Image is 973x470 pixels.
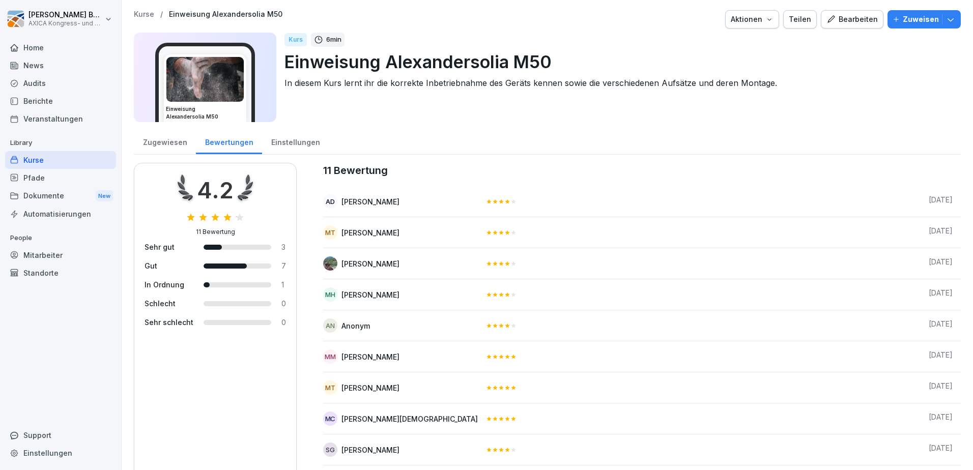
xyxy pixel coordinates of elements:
[323,380,337,395] div: MT
[5,110,116,128] a: Veranstaltungen
[341,196,399,207] div: [PERSON_NAME]
[284,33,307,46] div: Kurs
[281,242,286,252] div: 3
[5,187,116,205] div: Dokumente
[921,248,961,279] td: [DATE]
[145,242,193,252] div: Sehr gut
[826,14,878,25] div: Bearbeiten
[5,56,116,74] a: News
[96,190,113,202] div: New
[341,289,399,300] div: [PERSON_NAME]
[323,318,337,333] div: An
[281,260,286,271] div: 7
[323,225,337,240] div: MT
[921,217,961,248] td: [DATE]
[323,443,337,457] div: SG
[783,10,817,28] button: Teilen
[323,412,337,426] div: MC
[134,10,154,19] a: Kurse
[5,135,116,151] p: Library
[284,77,953,89] p: In diesem Kurs lernt ihr die korrekte Inbetriebnahme des Geräts kennen sowie die verschiedenen Au...
[145,317,193,328] div: Sehr schlecht
[5,74,116,92] a: Audits
[197,173,234,207] div: 4.2
[145,279,193,290] div: In Ordnung
[888,10,961,28] button: Zuweisen
[281,279,286,290] div: 1
[341,414,478,424] div: [PERSON_NAME][DEMOGRAPHIC_DATA]
[921,279,961,310] td: [DATE]
[921,341,961,372] td: [DATE]
[921,186,961,217] td: [DATE]
[725,10,779,28] button: Aktionen
[341,351,399,362] div: [PERSON_NAME]
[5,246,116,264] a: Mitarbeiter
[5,264,116,282] a: Standorte
[921,434,961,465] td: [DATE]
[166,57,244,102] img: kr10s27pyqr9zptkmwfo66n3.png
[341,227,399,238] div: [PERSON_NAME]
[5,187,116,205] a: DokumenteNew
[145,298,193,309] div: Schlecht
[326,35,341,45] p: 6 min
[28,20,103,27] p: AXICA Kongress- und Tagungszentrum Pariser Platz 3 GmbH
[5,151,116,169] a: Kurse
[323,349,337,364] div: MM
[169,10,282,19] a: Einweisung Alexandersolia M50
[134,128,196,154] a: Zugewiesen
[5,169,116,187] a: Pfade
[789,14,811,25] div: Teilen
[284,49,953,75] p: Einweisung Alexandersolia M50
[5,92,116,110] a: Berichte
[5,205,116,223] a: Automatisierungen
[281,298,286,309] div: 0
[341,320,370,331] div: Anonym
[903,14,939,25] p: Zuweisen
[341,383,399,393] div: [PERSON_NAME]
[262,128,329,154] a: Einstellungen
[5,39,116,56] a: Home
[5,230,116,246] p: People
[28,11,103,19] p: [PERSON_NAME] Buttgereit
[5,444,116,462] a: Einstellungen
[323,194,337,209] div: AD
[196,128,262,154] a: Bewertungen
[323,256,337,271] img: sbmuyzaiwdxjy8y85lzpkwml.png
[921,310,961,341] td: [DATE]
[5,426,116,444] div: Support
[731,14,774,25] div: Aktionen
[145,260,193,271] div: Gut
[166,105,244,121] h3: Einweisung Alexandersolia M50
[921,403,961,434] td: [DATE]
[341,445,399,455] div: [PERSON_NAME]
[281,317,286,328] div: 0
[323,163,961,178] caption: 11 Bewertung
[821,10,883,28] button: Bearbeiten
[921,372,961,403] td: [DATE]
[341,258,399,269] div: [PERSON_NAME]
[323,287,337,302] div: MH
[196,227,235,237] div: 11 Bewertung
[160,10,163,19] p: /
